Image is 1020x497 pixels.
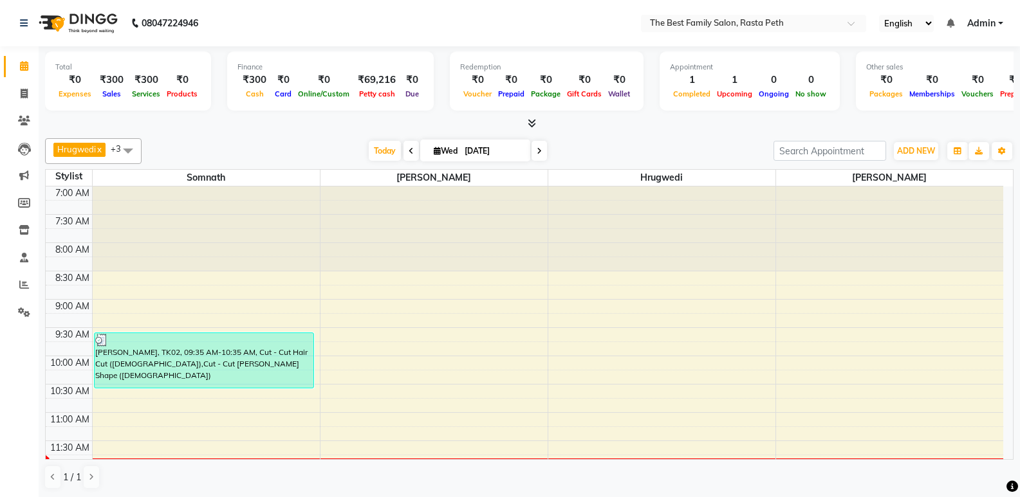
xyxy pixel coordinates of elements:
[402,89,422,98] span: Due
[96,144,102,154] a: x
[906,73,958,87] div: ₹0
[495,73,528,87] div: ₹0
[111,143,131,154] span: +3
[866,89,906,98] span: Packages
[756,89,792,98] span: Ongoing
[46,170,92,183] div: Stylist
[906,89,958,98] span: Memberships
[528,73,564,87] div: ₹0
[295,89,353,98] span: Online/Custom
[967,17,996,30] span: Admin
[99,89,124,98] span: Sales
[63,471,81,484] span: 1 / 1
[866,73,906,87] div: ₹0
[55,62,201,73] div: Total
[33,5,121,41] img: logo
[295,73,353,87] div: ₹0
[53,186,92,200] div: 7:00 AM
[369,141,401,161] span: Today
[564,73,605,87] div: ₹0
[163,89,201,98] span: Products
[129,73,163,87] div: ₹300
[48,384,92,398] div: 10:30 AM
[48,356,92,370] div: 10:00 AM
[237,62,423,73] div: Finance
[670,73,714,87] div: 1
[129,89,163,98] span: Services
[756,73,792,87] div: 0
[776,170,1004,186] span: [PERSON_NAME]
[714,73,756,87] div: 1
[320,170,548,186] span: [PERSON_NAME]
[142,5,198,41] b: 08047224946
[548,170,775,186] span: Hrugwedi
[670,62,830,73] div: Appointment
[958,89,997,98] span: Vouchers
[431,146,461,156] span: Wed
[272,89,295,98] span: Card
[57,144,96,154] span: Hrugwedi
[356,89,398,98] span: Petty cash
[48,413,92,426] div: 11:00 AM
[528,89,564,98] span: Package
[714,89,756,98] span: Upcoming
[53,215,92,228] div: 7:30 AM
[163,73,201,87] div: ₹0
[605,73,633,87] div: ₹0
[958,73,997,87] div: ₹0
[48,441,92,455] div: 11:30 AM
[55,89,95,98] span: Expenses
[272,73,295,87] div: ₹0
[53,328,92,341] div: 9:30 AM
[461,141,525,161] input: 2025-09-03
[53,243,92,257] div: 8:00 AM
[243,89,267,98] span: Cash
[564,89,605,98] span: Gift Cards
[774,141,886,161] input: Search Appointment
[460,73,495,87] div: ₹0
[95,73,129,87] div: ₹300
[792,73,830,87] div: 0
[53,300,92,313] div: 9:00 AM
[897,146,935,156] span: ADD NEW
[93,170,320,186] span: Somnath
[55,73,95,87] div: ₹0
[670,89,714,98] span: Completed
[792,89,830,98] span: No show
[237,73,272,87] div: ₹300
[95,333,313,388] div: [PERSON_NAME], TK02, 09:35 AM-10:35 AM, Cut - Cut Hair Cut ([DEMOGRAPHIC_DATA]),Cut - Cut [PERSON...
[53,271,92,285] div: 8:30 AM
[894,142,938,160] button: ADD NEW
[495,89,528,98] span: Prepaid
[353,73,401,87] div: ₹69,216
[605,89,633,98] span: Wallet
[401,73,423,87] div: ₹0
[460,62,633,73] div: Redemption
[460,89,495,98] span: Voucher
